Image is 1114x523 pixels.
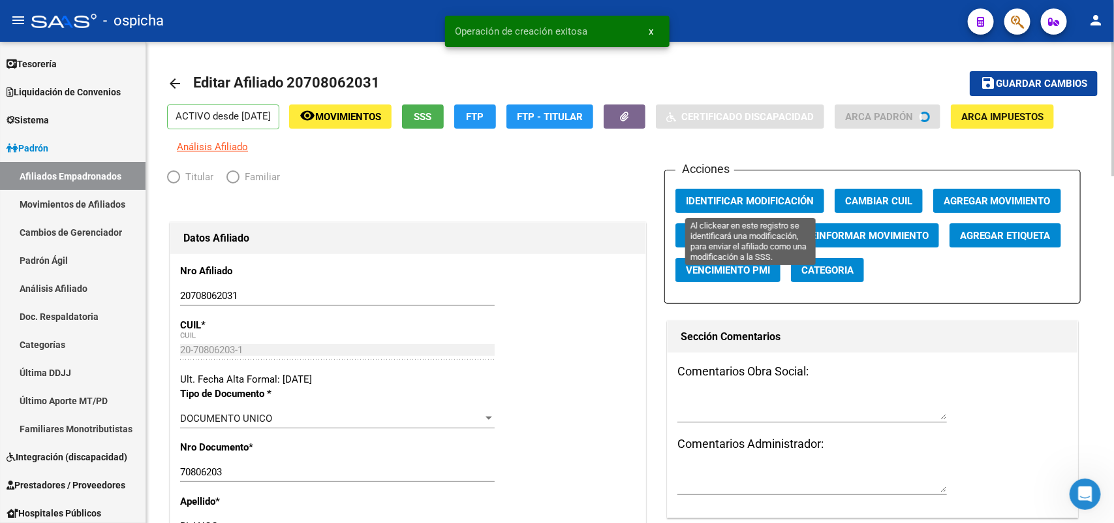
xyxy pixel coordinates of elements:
[944,195,1051,207] span: Agregar Movimiento
[454,104,496,129] button: FTP
[7,450,127,464] span: Integración (discapacidad)
[467,111,484,123] span: FTP
[315,111,381,123] span: Movimientos
[517,111,583,123] span: FTP - Titular
[240,170,280,184] span: Familiar
[677,362,1068,381] h3: Comentarios Obra Social:
[961,111,1044,123] span: ARCA Impuestos
[677,435,1068,453] h3: Comentarios Administrador:
[7,506,101,520] span: Hospitales Públicos
[193,74,380,91] span: Editar Afiliado 20708062031
[960,230,1051,242] span: Agregar Etiqueta
[996,78,1087,90] span: Guardar cambios
[167,76,183,91] mat-icon: arrow_back
[180,413,272,424] span: DOCUMENTO UNICO
[7,141,48,155] span: Padrón
[289,104,392,129] button: Movimientos
[183,228,632,249] h1: Datos Afiliado
[456,25,588,38] span: Operación de creación exitosa
[639,20,664,43] button: x
[180,494,317,509] p: Apellido
[1088,12,1104,28] mat-icon: person
[845,195,912,207] span: Cambiar CUIL
[681,111,814,123] span: Certificado Discapacidad
[180,264,317,278] p: Nro Afiliado
[180,372,636,387] div: Ult. Fecha Alta Formal: [DATE]
[675,258,781,282] button: Vencimiento PMI
[681,326,1065,347] h1: Sección Comentarios
[835,189,923,213] button: Cambiar CUIL
[686,195,814,207] span: Identificar Modificación
[980,75,996,91] mat-icon: save
[656,104,824,129] button: Certificado Discapacidad
[167,174,293,185] mat-radio-group: Elija una opción
[801,264,854,276] span: Categoria
[177,141,248,153] span: Análisis Afiliado
[951,104,1054,129] button: ARCA Impuestos
[300,108,315,123] mat-icon: remove_red_eye
[167,104,279,129] p: ACTIVO desde [DATE]
[835,104,940,129] button: ARCA Padrón
[805,230,929,242] span: Reinformar Movimiento
[686,264,770,276] span: Vencimiento PMI
[794,223,939,247] button: Reinformar Movimiento
[675,189,824,213] button: Identificar Modificación
[933,189,1061,213] button: Agregar Movimiento
[845,111,913,123] span: ARCA Padrón
[414,111,432,123] span: SSS
[1070,479,1101,510] iframe: Intercom live chat
[103,7,164,35] span: - ospicha
[791,258,864,282] button: Categoria
[950,223,1061,247] button: Agregar Etiqueta
[675,223,784,247] button: Actualizar ARCA
[180,170,213,184] span: Titular
[506,104,593,129] button: FTP - Titular
[675,160,734,178] h3: Acciones
[180,440,317,454] p: Nro Documento
[7,478,125,492] span: Prestadores / Proveedores
[7,57,57,71] span: Tesorería
[7,113,49,127] span: Sistema
[686,230,773,242] span: Actualizar ARCA
[970,71,1098,95] button: Guardar cambios
[402,104,444,129] button: SSS
[180,387,317,401] p: Tipo de Documento *
[7,85,121,99] span: Liquidación de Convenios
[649,25,654,37] span: x
[10,12,26,28] mat-icon: menu
[180,318,317,332] p: CUIL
